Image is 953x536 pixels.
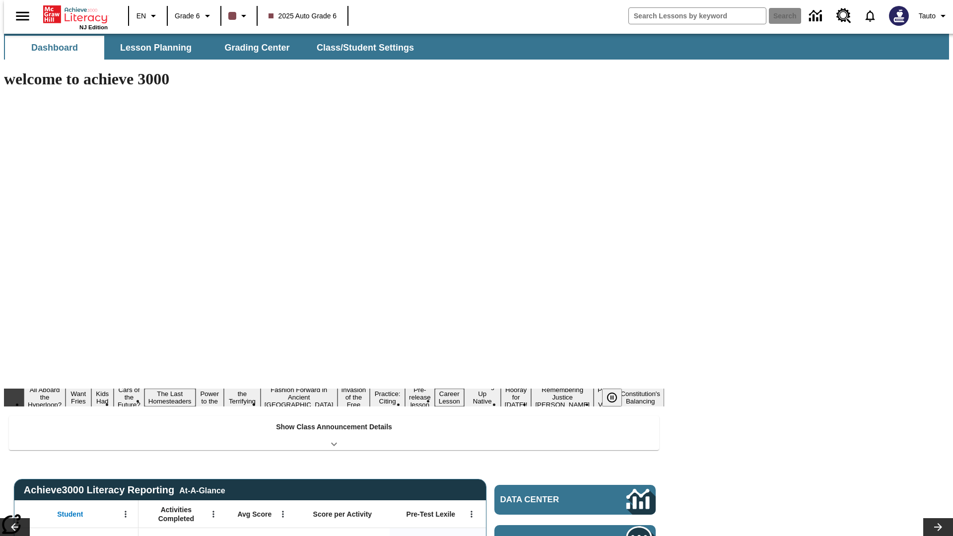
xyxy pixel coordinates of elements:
button: Slide 5 The Last Homesteaders [144,389,196,406]
span: Lesson Planning [120,42,192,54]
img: Avatar [889,6,909,26]
button: Slide 1 All Aboard the Hyperloop? [24,385,66,410]
button: Slide 14 Hooray for Constitution Day! [501,385,532,410]
span: Dashboard [31,42,78,54]
button: Open Menu [206,507,221,522]
button: Language: EN, Select a language [132,7,164,25]
button: Dashboard [5,36,104,60]
span: Pre-Test Lexile [407,510,456,519]
span: Data Center [500,495,593,505]
button: Open side menu [8,1,37,31]
button: Slide 3 Dirty Jobs Kids Had To Do [91,374,114,421]
button: Grade: Grade 6, Select a grade [171,7,217,25]
button: Slide 15 Remembering Justice O'Connor [531,385,594,410]
button: Slide 13 Cooking Up Native Traditions [464,381,501,414]
div: Show Class Announcement Details [9,416,659,450]
button: Slide 8 Fashion Forward in Ancient Rome [261,385,338,410]
button: Slide 7 Attack of the Terrifying Tomatoes [224,381,261,414]
h1: welcome to achieve 3000 [4,70,664,88]
button: Slide 16 Point of View [594,385,616,410]
div: Pause [602,389,632,406]
div: SubNavbar [4,36,423,60]
span: Activities Completed [143,505,209,523]
button: Open Menu [118,507,133,522]
span: 2025 Auto Grade 6 [269,11,337,21]
span: Grading Center [224,42,289,54]
button: Slide 10 Mixed Practice: Citing Evidence [370,381,405,414]
div: Home [43,3,108,30]
div: At-A-Glance [179,484,225,495]
span: Grade 6 [175,11,200,21]
button: Slide 17 The Constitution's Balancing Act [616,381,664,414]
a: Data Center [803,2,830,30]
button: Lesson Planning [106,36,205,60]
div: SubNavbar [4,34,949,60]
span: Score per Activity [313,510,372,519]
span: Tauto [919,11,936,21]
button: Grading Center [207,36,307,60]
p: Show Class Announcement Details [276,422,392,432]
span: NJ Edition [79,24,108,30]
button: Select a new avatar [883,3,915,29]
button: Lesson carousel, Next [923,518,953,536]
button: Pause [602,389,622,406]
a: Resource Center, Will open in new tab [830,2,857,29]
button: Slide 12 Career Lesson [435,389,464,406]
button: Slide 11 Pre-release lesson [405,385,435,410]
input: search field [629,8,766,24]
span: Avg Score [237,510,272,519]
button: Slide 6 Solar Power to the People [196,381,224,414]
button: Open Menu [464,507,479,522]
button: Slide 4 Cars of the Future? [114,385,144,410]
button: Profile/Settings [915,7,953,25]
span: EN [136,11,146,21]
a: Home [43,4,108,24]
a: Data Center [494,485,656,515]
button: Open Menu [275,507,290,522]
button: Class color is dark brown. Change class color [224,7,254,25]
span: Achieve3000 Literacy Reporting [24,484,225,496]
button: Slide 9 The Invasion of the Free CD [338,377,370,417]
a: Notifications [857,3,883,29]
button: Slide 2 Do You Want Fries With That? [66,374,91,421]
span: Class/Student Settings [317,42,414,54]
span: Student [57,510,83,519]
button: Class/Student Settings [309,36,422,60]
